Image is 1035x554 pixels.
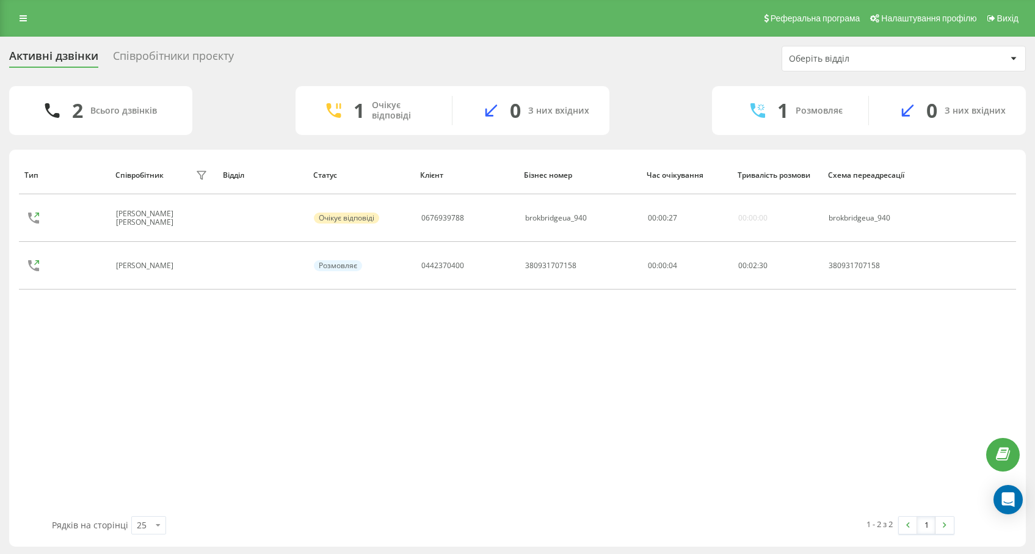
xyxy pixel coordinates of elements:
[669,213,677,223] span: 27
[116,210,192,227] div: [PERSON_NAME] [PERSON_NAME]
[796,106,843,116] div: Розмовляє
[525,261,576,270] div: 380931707158
[528,106,589,116] div: З них вхідних
[510,99,521,122] div: 0
[829,261,918,270] div: 380931707158
[926,99,937,122] div: 0
[738,261,768,270] div: : :
[917,517,935,534] a: 1
[525,214,587,222] div: brokbridgeua_940
[945,106,1006,116] div: З них вхідних
[648,261,725,270] div: 00:00:04
[524,171,635,180] div: Бізнес номер
[648,214,677,222] div: : :
[771,13,860,23] span: Реферальна програма
[314,213,379,224] div: Очікує відповіді
[113,49,234,68] div: Співробітники проєкту
[647,171,725,180] div: Час очікування
[993,485,1023,514] div: Open Intercom Messenger
[9,49,98,68] div: Активні дзвінки
[759,260,768,271] span: 30
[372,100,434,121] div: Очікує відповіді
[828,171,920,180] div: Схема переадресації
[137,519,147,531] div: 25
[789,54,935,64] div: Оберіть відділ
[115,171,164,180] div: Співробітник
[829,214,918,222] div: brokbridgeua_940
[116,261,176,270] div: [PERSON_NAME]
[24,171,103,180] div: Тип
[354,99,365,122] div: 1
[313,171,409,180] div: Статус
[420,171,512,180] div: Клієнт
[738,214,768,222] div: 00:00:00
[658,213,667,223] span: 00
[777,99,788,122] div: 1
[738,260,747,271] span: 00
[648,213,656,223] span: 00
[90,106,157,116] div: Всього дзвінків
[866,518,893,530] div: 1 - 2 з 2
[314,260,362,271] div: Розмовляє
[421,261,464,270] div: 0442370400
[52,519,128,531] span: Рядків на сторінці
[997,13,1019,23] span: Вихід
[738,171,816,180] div: Тривалість розмови
[223,171,302,180] div: Відділ
[881,13,976,23] span: Налаштування профілю
[72,99,83,122] div: 2
[749,260,757,271] span: 02
[421,214,464,222] div: 0676939788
